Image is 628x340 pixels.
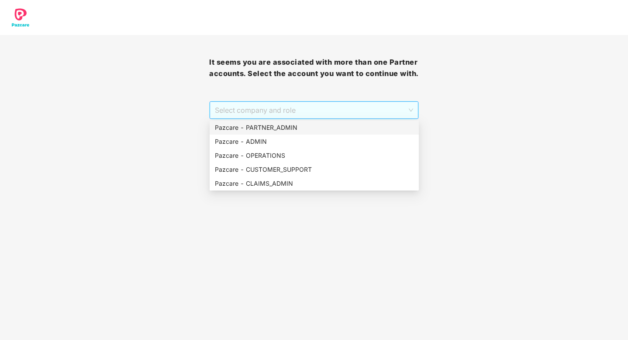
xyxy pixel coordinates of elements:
div: Pazcare - ADMIN [215,137,414,146]
div: Pazcare - CLAIMS_ADMIN [210,177,419,191]
div: Pazcare - PARTNER_ADMIN [215,123,414,132]
div: Pazcare - CUSTOMER_SUPPORT [210,163,419,177]
div: Pazcare - OPERATIONS [215,151,414,160]
div: Pazcare - CLAIMS_ADMIN [215,179,414,188]
div: Pazcare - ADMIN [210,135,419,149]
span: Select company and role [215,102,413,118]
div: Pazcare - CUSTOMER_SUPPORT [215,165,414,174]
div: Pazcare - PARTNER_ADMIN [210,121,419,135]
div: Pazcare - OPERATIONS [210,149,419,163]
h3: It seems you are associated with more than one Partner accounts. Select the account you want to c... [209,57,418,79]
